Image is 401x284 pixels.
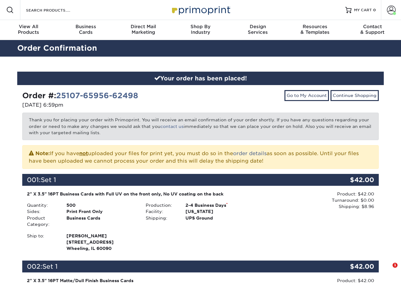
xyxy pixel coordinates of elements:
div: & Support [344,24,401,35]
iframe: Intercom live chat [380,263,395,278]
input: SEARCH PRODUCTS..... [25,6,86,14]
div: Sides: [22,208,62,215]
a: BusinessCards [57,20,115,40]
div: 2-4 Business Days [181,202,260,208]
a: 25107-65956-62498 [56,91,138,100]
span: Resources [286,24,344,29]
span: Direct Mail [115,24,172,29]
h2: Order Confirmation [13,43,388,54]
div: Marketing [115,24,172,35]
div: 002: [22,261,319,272]
span: Shop By [172,24,229,29]
p: If you have uploaded your files for print yet, you must do so in the as soon as possible. Until y... [29,149,372,165]
div: 2" X 3.5" 16PT Business Cards with Full UV on the front only, No UV coating on the back [27,191,255,197]
div: 500 [62,202,141,208]
div: Services [229,24,286,35]
span: Set 1 [42,263,58,270]
a: Direct MailMarketing [115,20,172,40]
div: Print Front Only [62,208,141,215]
a: Go to My Account [284,90,329,101]
div: Ship to: [22,233,62,252]
a: DesignServices [229,20,286,40]
div: Shipping: [141,215,180,221]
span: [STREET_ADDRESS] [66,239,136,245]
div: 001: [22,174,319,186]
span: 1 [393,263,398,268]
div: Industry [172,24,229,35]
div: Cards [57,24,115,35]
div: Production: [141,202,180,208]
div: & Templates [286,24,344,35]
strong: Order #: [22,91,138,100]
div: Business Cards [62,215,141,228]
a: Continue Shopping [331,90,379,101]
div: UPS Ground [181,215,260,221]
div: $42.00 [319,174,379,186]
p: Thank you for placing your order with Primoprint. You will receive an email confirmation of your ... [22,113,379,140]
a: Resources& Templates [286,20,344,40]
div: [US_STATE] [181,208,260,215]
a: Shop ByIndustry [172,20,229,40]
span: [PERSON_NAME] [66,233,136,239]
a: Contact& Support [344,20,401,40]
strong: Wheeling, IL 60090 [66,233,136,251]
div: Your order has been placed! [17,72,384,85]
div: Product Category: [22,215,62,228]
a: contact us [160,124,184,129]
strong: Note: [35,150,50,156]
a: order details [233,150,267,156]
div: 2" X 3.5" 16PT Matte/Dull Finish Business Cards [27,277,255,284]
span: 0 [373,8,376,12]
div: Quantity: [22,202,62,208]
img: Primoprint [169,3,232,17]
div: Product: $42.00 Turnaround: $0.00 Shipping: $8.96 [260,191,374,210]
span: Business [57,24,115,29]
span: Design [229,24,286,29]
p: [DATE] 6:59pm [22,101,196,109]
span: Contact [344,24,401,29]
div: Facility: [141,208,180,215]
b: not [79,150,88,156]
div: $42.00 [319,261,379,272]
span: Set 1 [41,176,56,184]
span: MY CART [354,8,372,13]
